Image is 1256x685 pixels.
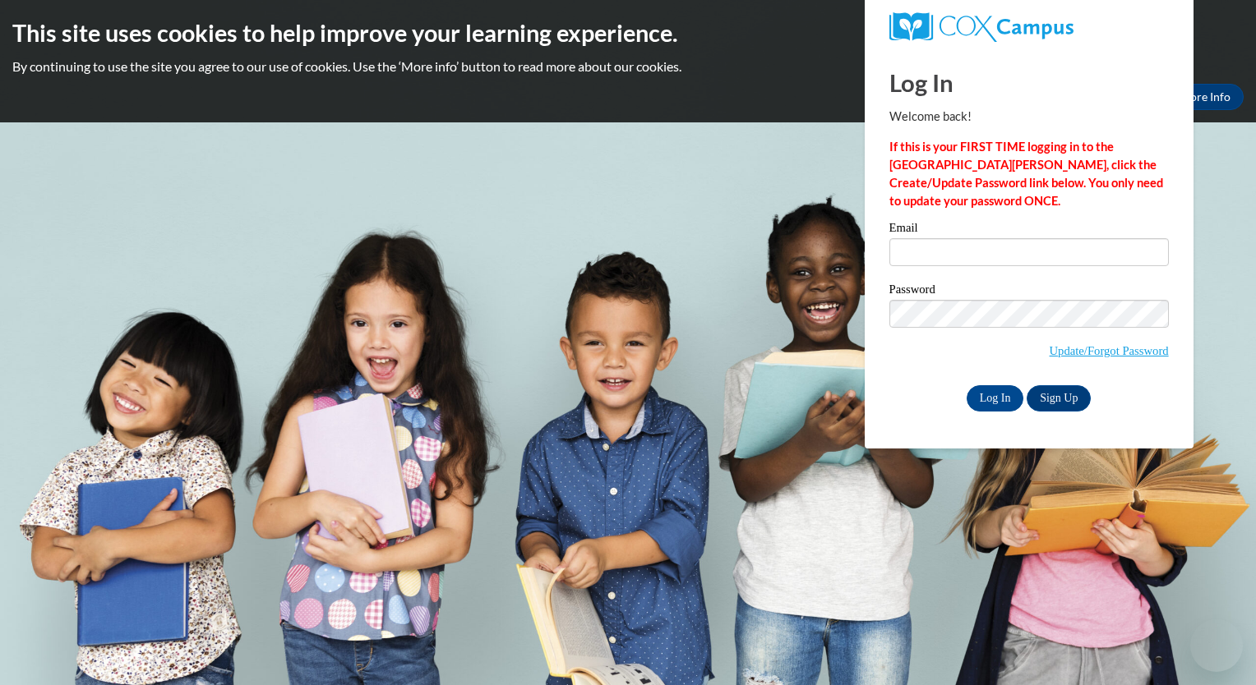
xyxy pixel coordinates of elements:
iframe: Button to launch messaging window [1190,619,1243,672]
img: COX Campus [889,12,1074,42]
a: Update/Forgot Password [1050,344,1169,357]
h2: This site uses cookies to help improve your learning experience. [12,16,1244,49]
label: Email [889,222,1169,238]
p: By continuing to use the site you agree to our use of cookies. Use the ‘More info’ button to read... [12,57,1244,76]
a: More Info [1166,84,1244,110]
strong: If this is your FIRST TIME logging in to the [GEOGRAPHIC_DATA][PERSON_NAME], click the Create/Upd... [889,140,1163,208]
input: Log In [967,385,1024,411]
h1: Log In [889,66,1169,99]
label: Password [889,283,1169,300]
p: Welcome back! [889,108,1169,126]
a: COX Campus [889,12,1169,42]
a: Sign Up [1027,385,1091,411]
